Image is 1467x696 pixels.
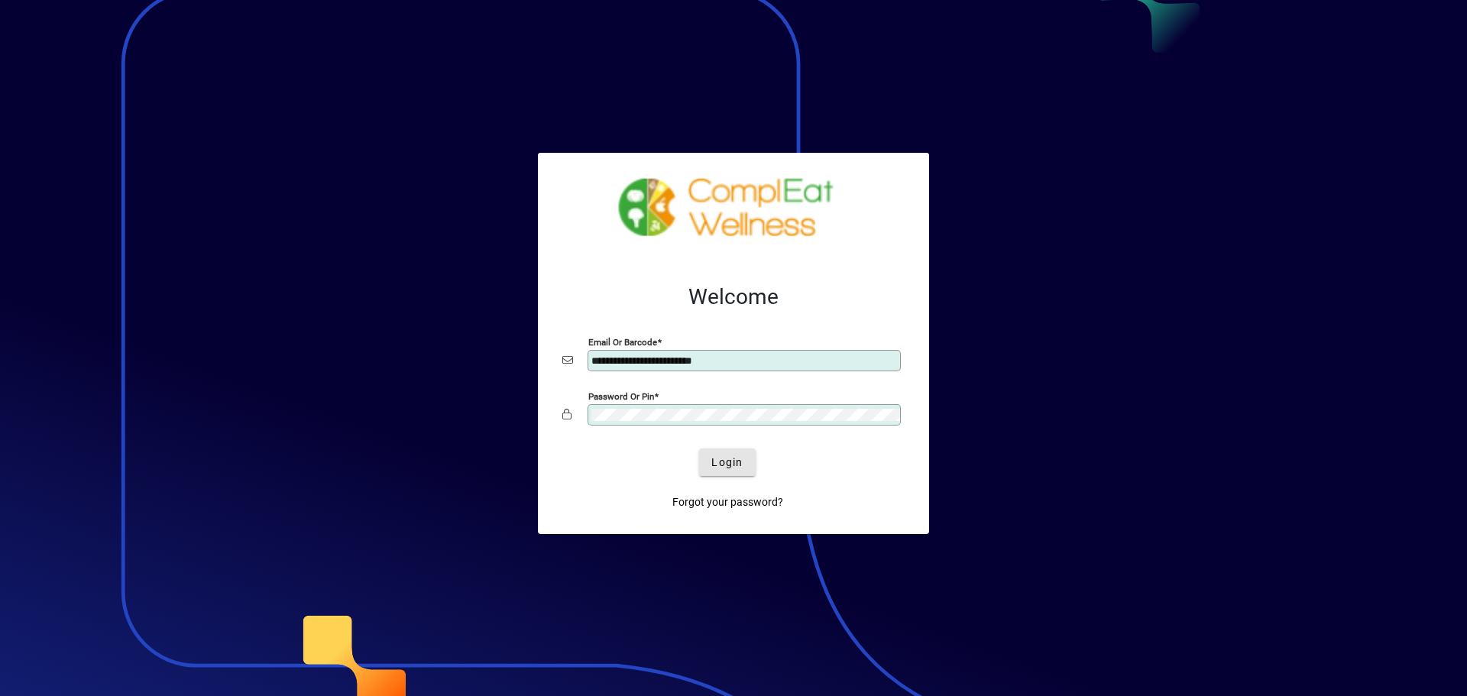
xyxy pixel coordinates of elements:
a: Forgot your password? [666,488,789,516]
h2: Welcome [562,284,905,310]
mat-label: Email or Barcode [588,337,657,348]
mat-label: Password or Pin [588,391,654,402]
span: Forgot your password? [672,494,783,510]
button: Login [699,448,755,476]
span: Login [711,455,743,471]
